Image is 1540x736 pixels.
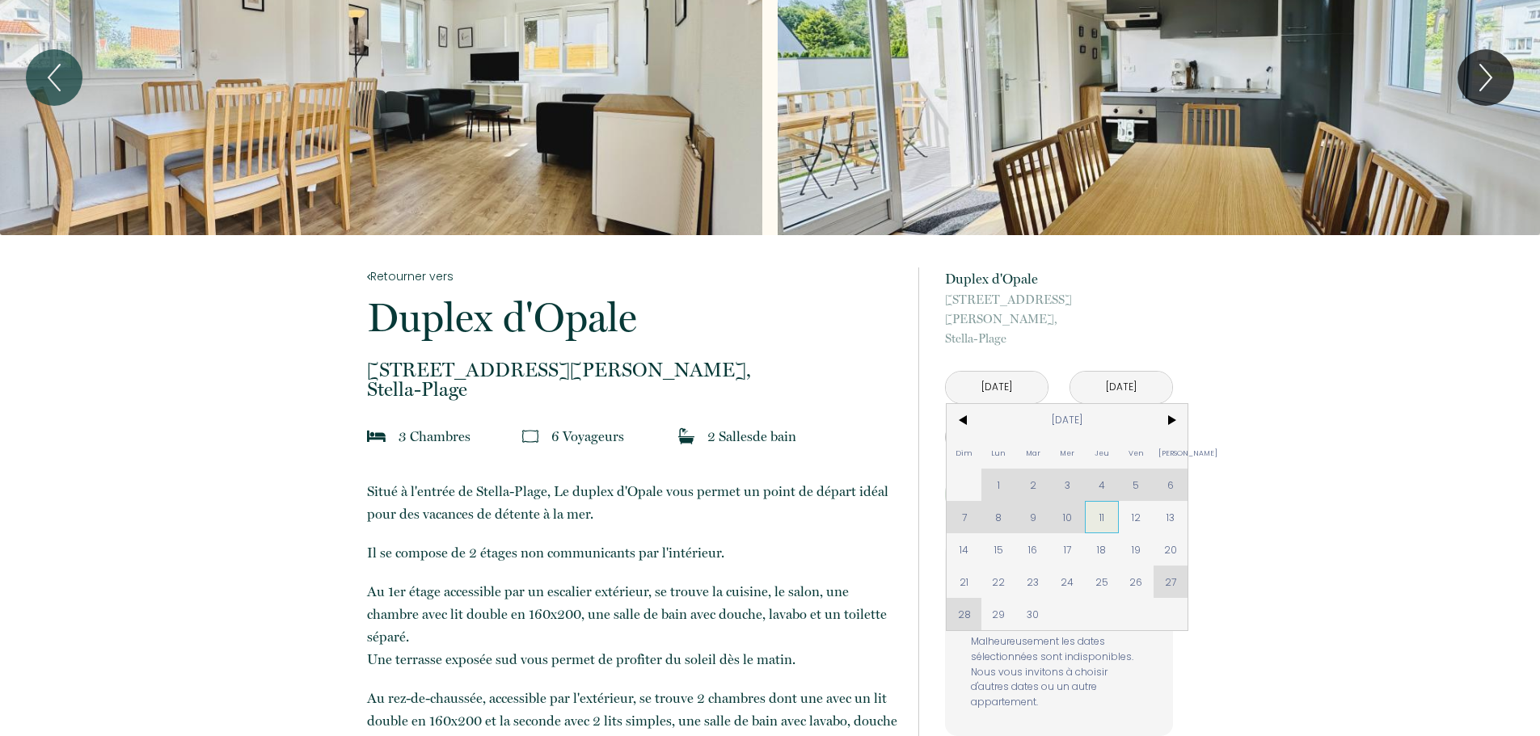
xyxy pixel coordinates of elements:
span: s [618,428,624,444]
span: 11 [1085,501,1120,533]
a: Retourner vers [367,267,897,285]
span: [STREET_ADDRESS][PERSON_NAME], [367,360,897,380]
span: Mar [1015,436,1050,469]
span: Dim [947,436,981,469]
span: Lun [981,436,1016,469]
p: 3 Chambre [399,425,470,448]
span: > [1154,404,1188,436]
p: Duplex d'Opale [945,267,1173,290]
span: [STREET_ADDRESS][PERSON_NAME], [945,290,1173,329]
span: 18 [1085,533,1120,566]
p: Il se compose de 2 étages non communicants par l'intérieur. [367,541,897,564]
span: 14 [947,533,981,566]
span: 24 [1050,566,1085,598]
span: Mer [1050,436,1085,469]
span: < [947,404,981,436]
p: 6 Voyageur [551,425,624,448]
button: Réserver [945,473,1173,516]
p: Stella-Plage [945,290,1173,348]
span: s [747,428,753,444]
span: 12 [1119,501,1154,533]
span: 26 [1119,566,1154,598]
span: 29 [981,598,1016,630]
p: Au 1er étage accessible par un escalier extérieur, se trouve la cuisine, le salon, une chambre av... [367,580,897,671]
input: Arrivée [946,372,1048,403]
input: Départ [1070,372,1172,403]
p: Situé à l'entrée de Stella-Plage, Le duplex d'Opale vous permet un point de départ idéal pour des... [367,480,897,525]
button: Previous [26,49,82,106]
span: 22 [981,566,1016,598]
span: 15 [981,533,1016,566]
span: 23 [1015,566,1050,598]
img: guests [522,428,538,444]
span: 25 [1085,566,1120,598]
button: Next [1458,49,1514,106]
span: 19 [1119,533,1154,566]
span: 16 [1015,533,1050,566]
span: 30 [1015,598,1050,630]
span: 21 [947,566,981,598]
span: 20 [1154,533,1188,566]
span: Jeu [1085,436,1120,469]
span: Ven [1119,436,1154,469]
p: Malheureusement les dates sélectionnées sont indisponibles. Nous vous invitons à choisir d'autres... [971,634,1147,710]
span: 13 [1154,501,1188,533]
span: [PERSON_NAME] [1154,436,1188,469]
p: 2 Salle de bain [707,425,796,448]
p: Duplex d'Opale [367,297,897,338]
span: 17 [1050,533,1085,566]
span: s [465,428,470,444]
span: [DATE] [981,404,1154,436]
p: Stella-Plage [367,360,897,399]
